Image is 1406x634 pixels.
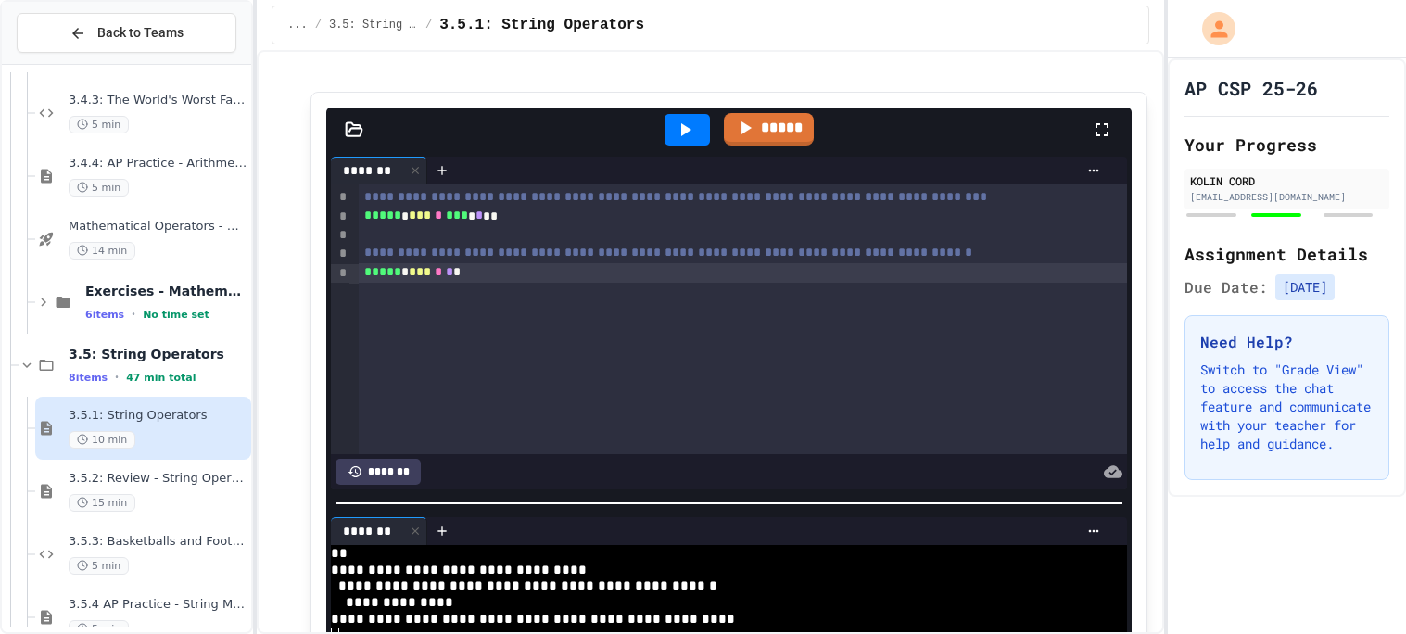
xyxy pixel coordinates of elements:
span: 10 min [69,431,135,449]
span: 14 min [69,242,135,260]
span: / [425,18,432,32]
span: ... [287,18,308,32]
span: 47 min total [126,372,196,384]
span: 3.5.2: Review - String Operators [69,471,247,487]
span: 3.5: String Operators [329,18,418,32]
div: KOLIN CORD [1190,172,1384,189]
span: 3.5.1: String Operators [69,408,247,424]
h1: AP CSP 25-26 [1184,75,1318,101]
div: [EMAIL_ADDRESS][DOMAIN_NAME] [1190,190,1384,204]
span: 5 min [69,116,129,133]
span: [DATE] [1275,274,1335,300]
span: 3.5.1: String Operators [439,14,644,36]
span: 3.5.3: Basketballs and Footballs [69,534,247,550]
h3: Need Help? [1200,331,1374,353]
h2: Assignment Details [1184,241,1389,267]
span: 8 items [69,372,108,384]
span: No time set [143,309,209,321]
span: Mathematical Operators - Quiz [69,219,247,235]
span: Due Date: [1184,276,1268,298]
div: My Account [1183,7,1240,50]
span: Exercises - Mathematical Operators [85,283,247,299]
span: 3.5: String Operators [69,346,247,362]
span: 3.4.3: The World's Worst Farmers Market [69,93,247,108]
span: • [115,370,119,385]
button: Back to Teams [17,13,236,53]
span: 3.5.4 AP Practice - String Manipulation [69,597,247,613]
span: • [132,307,135,322]
span: 5 min [69,179,129,197]
span: 3.4.4: AP Practice - Arithmetic Operators [69,156,247,171]
span: 6 items [85,309,124,321]
span: Back to Teams [97,23,184,43]
span: 15 min [69,494,135,512]
span: / [315,18,322,32]
span: 5 min [69,557,129,575]
h2: Your Progress [1184,132,1389,158]
p: Switch to "Grade View" to access the chat feature and communicate with your teacher for help and ... [1200,361,1374,453]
